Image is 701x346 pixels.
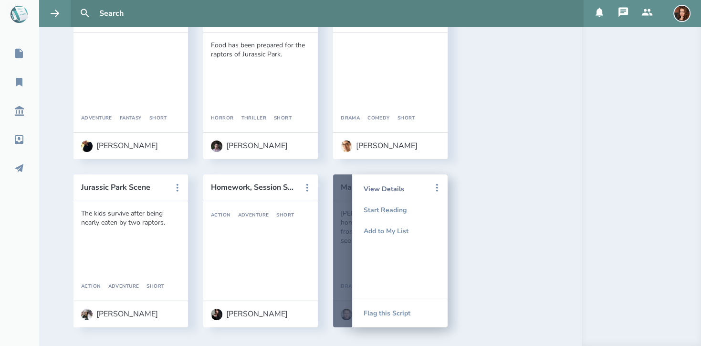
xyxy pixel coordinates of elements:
[364,199,436,220] a: Start Reading
[226,310,288,318] div: [PERSON_NAME]
[364,220,436,241] div: Add to My List
[211,304,288,325] a: [PERSON_NAME]
[81,309,93,320] img: user_1750533153-crop.jpg
[101,284,139,290] div: Adventure
[390,116,415,121] div: Short
[211,141,222,152] img: user_1750572385-crop.jpg
[211,213,230,218] div: Action
[360,116,390,121] div: Comedy
[211,136,288,157] a: [PERSON_NAME]
[364,299,436,327] div: Flag this Script
[96,310,158,318] div: [PERSON_NAME]
[230,213,269,218] div: Adventure
[81,136,158,157] a: [PERSON_NAME]
[211,41,310,59] div: Food has been prepared for the raptors of Jurassic Park.
[81,209,180,227] div: The kids survive after being nearly eaten by two raptors.
[269,213,294,218] div: Short
[364,178,436,199] div: View Details
[81,183,167,192] button: Jurassic Park Scene
[226,141,288,150] div: [PERSON_NAME]
[81,284,101,290] div: Action
[356,141,418,150] div: [PERSON_NAME]
[112,116,142,121] div: Fantasy
[96,141,158,150] div: [PERSON_NAME]
[81,116,112,121] div: Adventure
[142,116,167,121] div: Short
[211,183,297,192] button: Homework, Session Seventeen: Raptors in the Kitchen
[341,116,360,121] div: Drama
[673,5,691,22] img: user_1750385751-crop.jpg
[81,141,93,152] img: user_1750930607-crop.jpg
[211,116,234,121] div: Horror
[341,141,352,152] img: user_1750497667-crop.jpg
[266,116,292,121] div: Short
[211,309,222,320] img: user_1750874150-crop.jpg
[234,116,266,121] div: Thriller
[81,304,158,325] a: [PERSON_NAME]
[139,284,164,290] div: Short
[341,136,418,157] a: [PERSON_NAME]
